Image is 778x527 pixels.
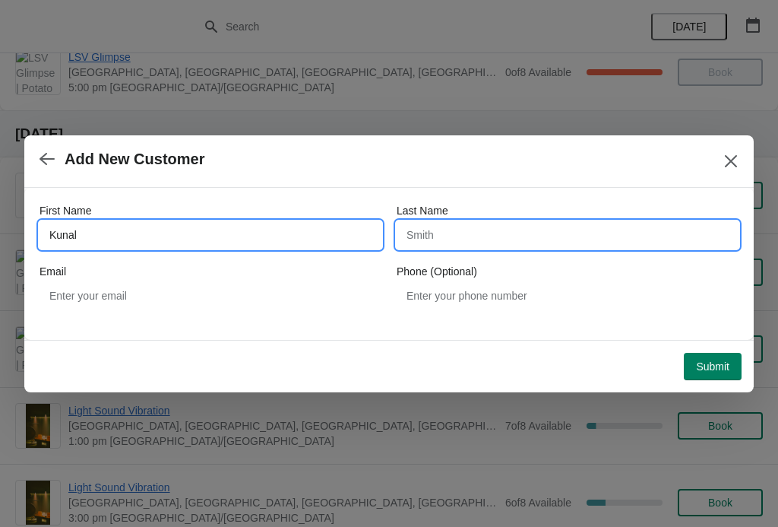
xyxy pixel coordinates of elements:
[696,360,729,373] span: Submit
[397,282,738,310] input: Enter your phone number
[40,282,381,310] input: Enter your email
[397,264,477,279] label: Phone (Optional)
[397,203,448,218] label: Last Name
[40,264,66,279] label: Email
[65,151,204,168] h2: Add New Customer
[397,221,738,249] input: Smith
[40,221,381,249] input: John
[717,148,745,175] button: Close
[40,203,91,218] label: First Name
[684,353,742,380] button: Submit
